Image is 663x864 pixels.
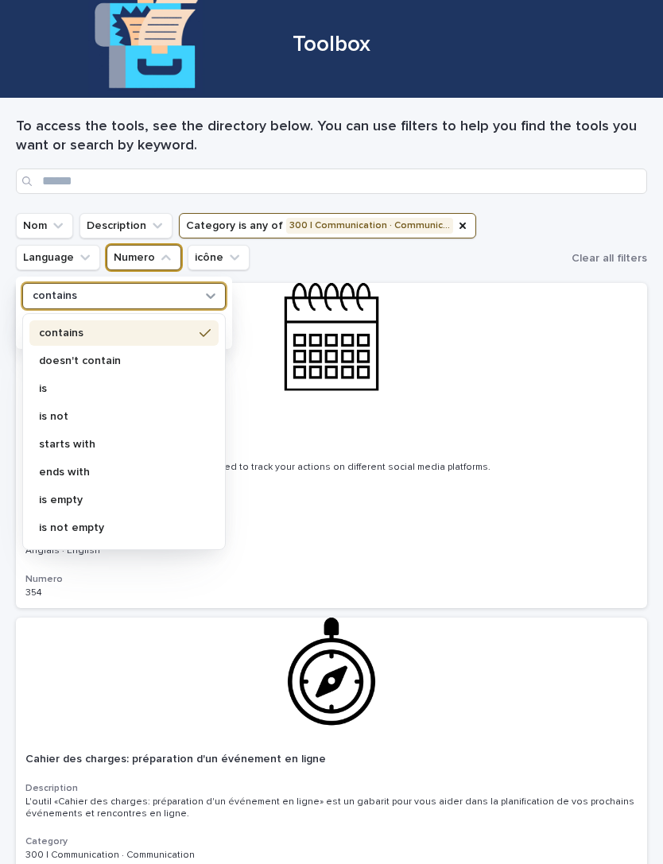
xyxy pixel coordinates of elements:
[25,850,638,861] p: 300 | Communication · Communication
[25,796,638,819] div: L'outil «Cahier des charges: préparation d'un événement en ligne» est un gabarit pour vous aider ...
[79,213,173,238] button: Description
[565,246,647,270] button: Clear all filters
[39,494,193,506] p: is empty
[25,489,638,502] h3: Category
[39,383,193,394] p: is
[16,118,647,156] h1: To access the tools, see the directory below. You can use filters to help you find the tools you ...
[25,531,638,544] h3: Language
[25,587,638,599] p: 354
[25,545,638,556] p: Anglais · English
[25,462,638,473] div: The "Simplified Social Media Manager" is used to track your actions on different social media pla...
[25,418,638,432] p: Simplified Social Media Manager
[25,835,638,848] h3: Category
[39,327,193,339] p: contains
[25,503,638,514] p: 300 | Communication · Communication
[25,573,638,586] h3: Numero
[16,30,647,60] h1: Toolbox
[39,355,193,366] p: doesn't contain
[572,253,647,264] span: Clear all filters
[188,245,250,270] button: icône
[16,283,647,608] a: Simplified Social Media ManagerDescriptionThe "Simplified Social Media Manager" is used to track ...
[39,411,193,422] p: is not
[16,245,100,270] button: Language
[25,782,638,795] h3: Description
[179,213,476,238] button: Category
[107,245,181,270] button: Numero
[25,447,638,460] h3: Description
[25,753,638,766] p: Cahier des charges: préparation d'un événement en ligne
[33,289,77,303] p: contains
[16,213,73,238] button: Nom
[39,467,193,478] p: ends with
[39,439,193,450] p: starts with
[16,169,647,194] input: Search
[39,522,193,533] p: is not empty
